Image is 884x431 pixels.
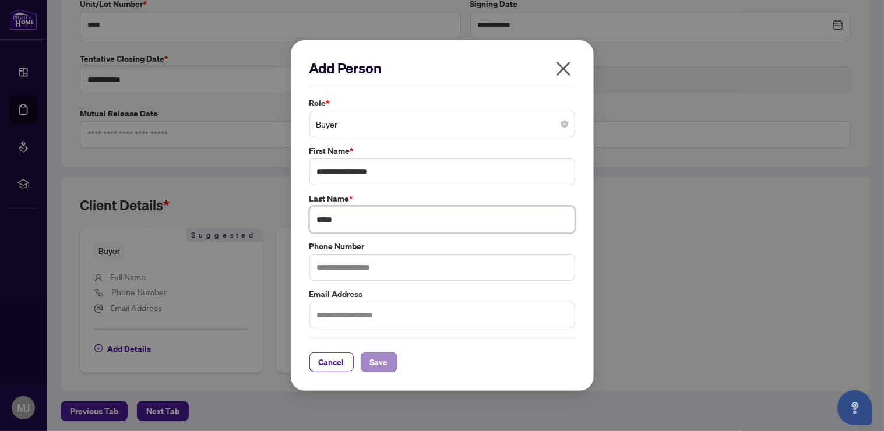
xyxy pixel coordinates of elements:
[370,353,388,372] span: Save
[319,353,344,372] span: Cancel
[309,352,354,372] button: Cancel
[361,352,397,372] button: Save
[309,192,575,205] label: Last Name
[309,59,575,77] h2: Add Person
[309,97,575,109] label: Role
[561,121,568,128] span: close-circle
[316,113,568,135] span: Buyer
[309,240,575,253] label: Phone Number
[309,288,575,301] label: Email Address
[837,390,872,425] button: Open asap
[554,59,573,78] span: close
[309,144,575,157] label: First Name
